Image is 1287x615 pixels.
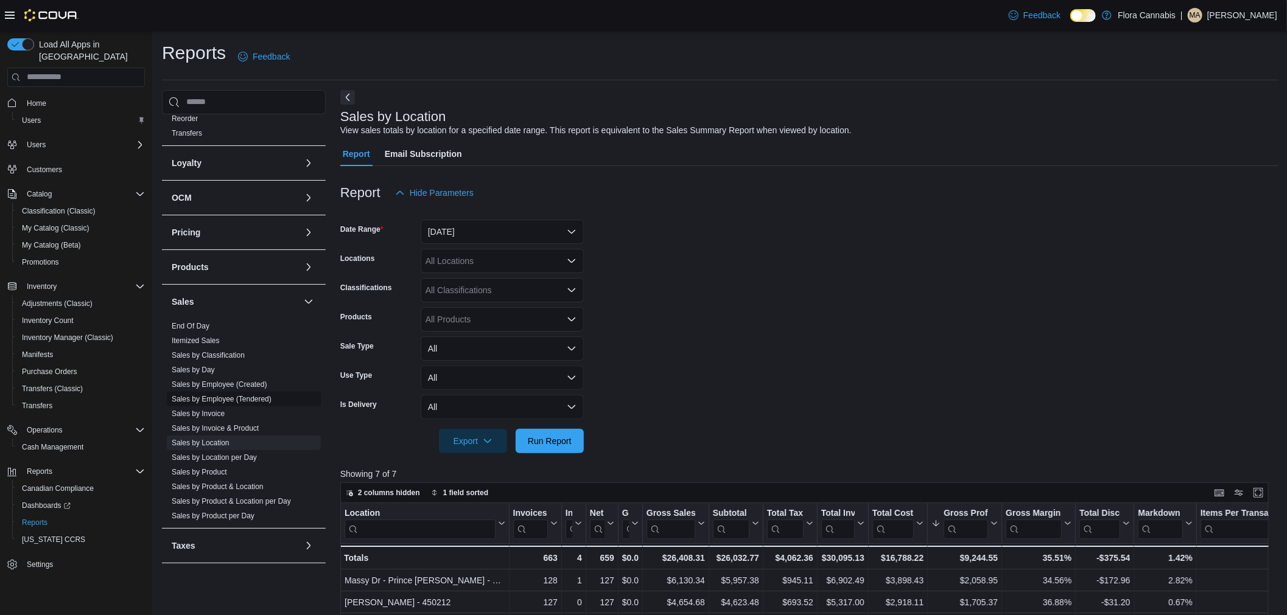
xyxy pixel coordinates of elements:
span: Sales by Employee (Created) [172,380,267,389]
div: Gross Profit [944,507,988,538]
button: Promotions [12,254,150,271]
h3: Loyalty [172,157,202,169]
div: Gross Margin [1006,507,1062,519]
div: Sales [162,319,326,528]
button: Net Sold [590,507,614,538]
span: Users [22,116,41,125]
div: 0 [566,595,582,610]
a: Classification (Classic) [17,204,100,218]
div: 4 [566,551,582,565]
button: Users [22,137,51,152]
h1: Reports [162,41,226,65]
button: OCM [172,192,299,204]
div: Gross Profit [944,507,988,519]
span: Reports [17,515,145,530]
button: Sales [172,296,299,308]
div: $3,898.43 [872,573,924,588]
a: Cash Management [17,440,88,454]
span: Settings [27,560,53,569]
button: Enter fullscreen [1251,485,1266,500]
span: Dark Mode [1070,22,1071,23]
button: Subtotal [713,507,759,538]
div: 1.42% [1138,551,1192,565]
div: 1 [566,573,582,588]
button: Transfers (Classic) [12,380,150,397]
span: Manifests [22,350,53,360]
span: 2 columns hidden [358,488,420,498]
button: Products [301,260,316,274]
button: Gross Sales [647,507,705,538]
a: Dashboards [17,498,75,513]
a: Itemized Sales [172,336,220,345]
div: 127 [513,595,557,610]
button: Inventory Count [12,312,150,329]
div: 127 [590,595,614,610]
div: 128 [513,573,557,588]
span: Reports [27,467,52,476]
a: Inventory Count [17,313,79,328]
button: Total Tax [767,507,813,538]
h3: Pricing [172,226,200,238]
div: Invoices Sold [513,507,547,538]
span: 1 field sorted [443,488,489,498]
a: Sales by Location [172,439,230,447]
button: All [421,366,584,390]
button: Gross Margin [1006,507,1071,538]
div: $4,062.36 [767,551,813,565]
div: $9,244.55 [931,551,998,565]
div: $0.00 [622,573,639,588]
div: Markdown Percent [1138,507,1182,538]
span: Dashboards [22,501,71,510]
div: Invoices Sold [513,507,547,519]
span: Sales by Day [172,365,215,375]
a: Sales by Product [172,468,227,476]
a: Transfers [17,398,57,413]
div: Total Discount [1079,507,1120,519]
div: -$375.54 [1079,551,1130,565]
div: $4,623.48 [713,595,759,610]
a: Sales by Product & Location per Day [172,497,291,506]
button: 1 field sorted [426,485,494,500]
a: Transfers [172,129,202,137]
a: Promotions [17,255,64,269]
span: My Catalog (Classic) [17,221,145,235]
button: Inventory [22,279,61,294]
button: Keyboard shortcuts [1212,485,1227,500]
a: Canadian Compliance [17,481,99,496]
div: $2,918.11 [872,595,924,610]
div: Markdown Percent [1138,507,1182,519]
a: Customers [22,162,67,177]
a: End Of Day [172,322,209,330]
div: Invoices Ref [566,507,572,519]
button: 2 columns hidden [341,485,425,500]
nav: Complex example [7,89,145,605]
div: -$31.20 [1079,595,1130,610]
div: $4,654.68 [647,595,705,610]
div: Miguel Ambrosio [1188,8,1202,23]
a: Sales by Classification [172,351,245,360]
div: Invoices Ref [566,507,572,538]
p: [PERSON_NAME] [1207,8,1277,23]
div: $16,788.22 [872,551,924,565]
span: End Of Day [172,321,209,331]
span: Transfers [22,401,52,411]
div: -$172.96 [1079,573,1130,588]
div: Total Invoiced [821,507,855,538]
button: My Catalog (Beta) [12,237,150,254]
div: Gift Card Sales [622,507,629,538]
div: 34.56% [1006,573,1071,588]
button: Purchase Orders [12,363,150,380]
button: Hide Parameters [390,181,479,205]
button: Products [172,261,299,273]
div: Net Sold [590,507,605,519]
a: Sales by Invoice & Product [172,424,259,433]
div: $0.00 [622,551,639,565]
label: Sale Type [340,341,374,351]
span: Washington CCRS [17,532,145,547]
button: Export [439,429,507,453]
span: Transfers [172,128,202,138]
span: Purchase Orders [22,367,77,377]
button: Gift Cards [622,507,639,538]
h3: Products [172,261,209,273]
